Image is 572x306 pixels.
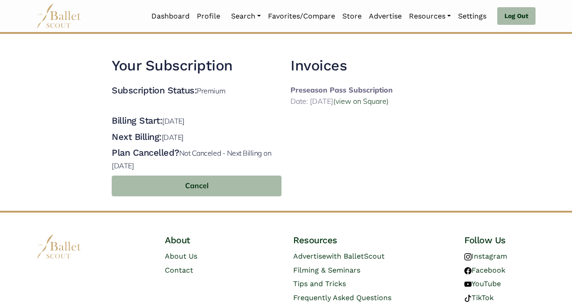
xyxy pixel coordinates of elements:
[165,234,236,246] h4: About
[464,295,472,302] img: tiktok logo
[148,7,193,26] a: Dashboard
[162,116,184,125] p: [DATE]
[464,267,472,274] img: facebook logo
[293,279,346,288] a: Tips and Tricks
[112,115,281,127] h4: Billing Start:
[464,252,507,260] a: Instagram
[264,7,339,26] a: Favorites/Compare
[293,252,385,260] a: Advertisewith BalletScout
[464,279,501,288] a: YouTube
[326,252,385,260] span: with BalletScout
[464,253,472,260] img: instagram logo
[112,56,281,75] h2: Your Subscription
[165,266,193,274] a: Contact
[464,293,494,302] a: TikTok
[464,234,536,246] h4: Follow Us
[293,293,391,302] a: Frequently Asked Questions
[112,147,281,172] h4: Plan Cancelled?
[293,266,360,274] a: Filming & Seminars
[165,252,197,260] a: About Us
[112,84,225,97] h4: Subscription Status:
[227,7,264,26] a: Search
[464,281,472,288] img: youtube logo
[193,7,224,26] a: Profile
[365,7,405,26] a: Advertise
[197,86,225,95] p: Premium
[293,234,407,246] h4: Resources
[112,176,281,197] button: Cancel
[333,97,389,106] a: (view on Square)
[339,7,365,26] a: Store
[291,96,393,107] p: Date: [DATE]
[36,234,82,259] img: logo
[464,266,505,274] a: Facebook
[112,131,281,144] h4: Next Billing:
[497,7,536,25] a: Log Out
[112,148,271,170] p: Not Canceled - Next Billing on [DATE]
[291,85,393,94] b: Preseason Pass Subscription
[405,7,454,26] a: Resources
[454,7,490,26] a: Settings
[291,56,393,75] h2: Invoices
[162,133,184,142] p: [DATE]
